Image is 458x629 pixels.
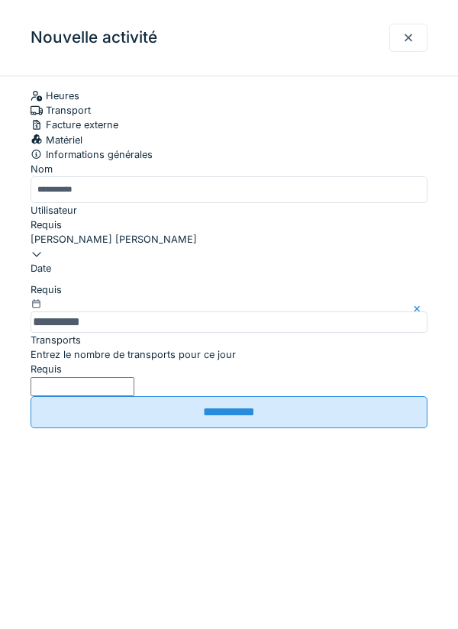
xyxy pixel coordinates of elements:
[31,118,427,132] div: Facture externe
[31,103,427,118] div: Transport
[31,261,51,276] label: Date
[411,282,427,333] button: Close
[31,218,427,232] div: Requis
[31,333,81,347] label: Transports
[31,347,236,362] label: Entrez le nombre de transports pour ce jour
[31,203,77,218] label: Utilisateur
[31,282,427,297] div: Requis
[31,89,427,103] div: Heures
[31,362,427,376] div: Requis
[31,133,427,147] div: Matériel
[31,147,427,162] div: Informations générales
[31,162,53,176] label: Nom
[31,232,427,247] div: [PERSON_NAME] [PERSON_NAME]
[31,28,157,47] h3: Nouvelle activité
